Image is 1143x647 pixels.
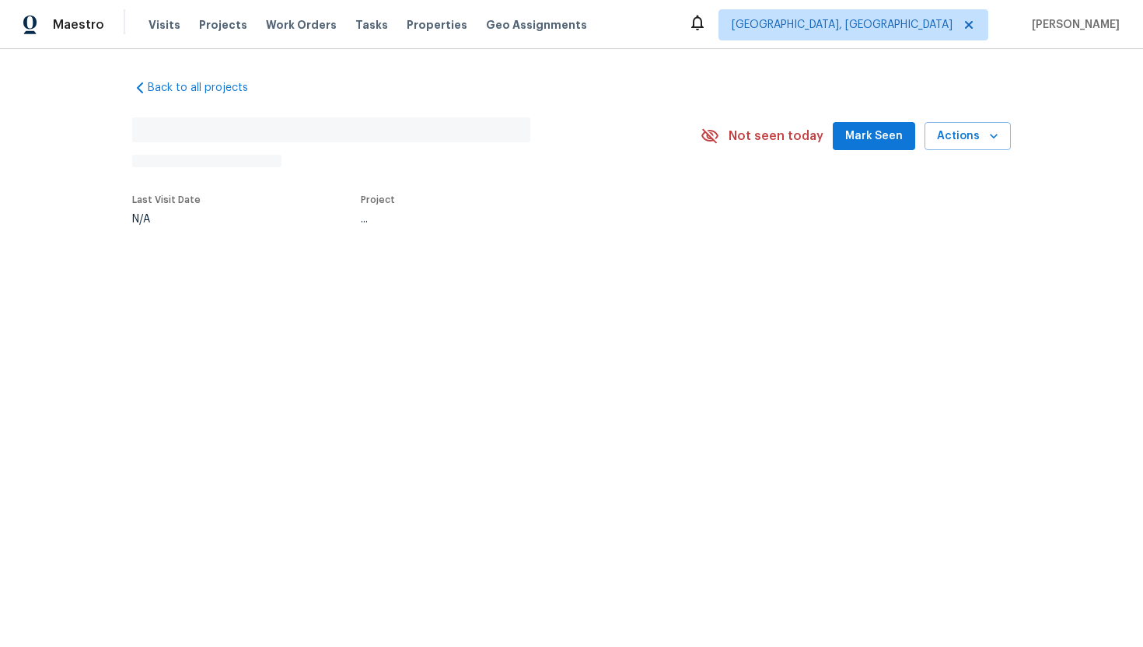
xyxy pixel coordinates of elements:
span: Work Orders [266,17,337,33]
span: Maestro [53,17,104,33]
span: Not seen today [729,128,823,144]
div: N/A [132,214,201,225]
span: Actions [937,127,998,146]
span: [PERSON_NAME] [1026,17,1120,33]
a: Back to all projects [132,80,281,96]
span: Project [361,195,395,205]
button: Mark Seen [833,122,915,151]
span: Properties [407,17,467,33]
button: Actions [925,122,1011,151]
span: [GEOGRAPHIC_DATA], [GEOGRAPHIC_DATA] [732,17,952,33]
span: Tasks [355,19,388,30]
span: Last Visit Date [132,195,201,205]
div: ... [361,214,659,225]
span: Visits [149,17,180,33]
span: Geo Assignments [486,17,587,33]
span: Mark Seen [845,127,903,146]
span: Projects [199,17,247,33]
